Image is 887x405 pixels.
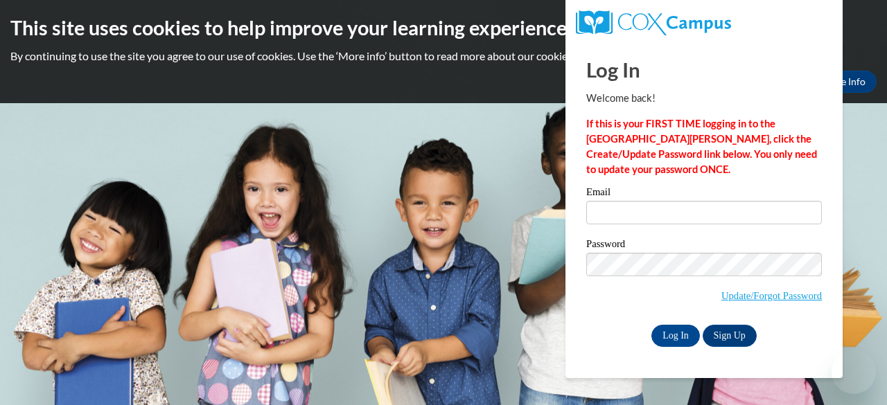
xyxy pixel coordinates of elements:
iframe: Button to launch messaging window [832,350,876,394]
img: COX Campus [576,10,731,35]
p: Welcome back! [586,91,822,106]
label: Email [586,187,822,201]
label: Password [586,239,822,253]
p: By continuing to use the site you agree to our use of cookies. Use the ‘More info’ button to read... [10,48,877,64]
strong: If this is your FIRST TIME logging in to the [GEOGRAPHIC_DATA][PERSON_NAME], click the Create/Upd... [586,118,817,175]
h1: Log In [586,55,822,84]
input: Log In [651,325,700,347]
h2: This site uses cookies to help improve your learning experience. [10,14,877,42]
a: Update/Forgot Password [721,290,822,301]
a: Sign Up [703,325,757,347]
a: More Info [811,71,877,93]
